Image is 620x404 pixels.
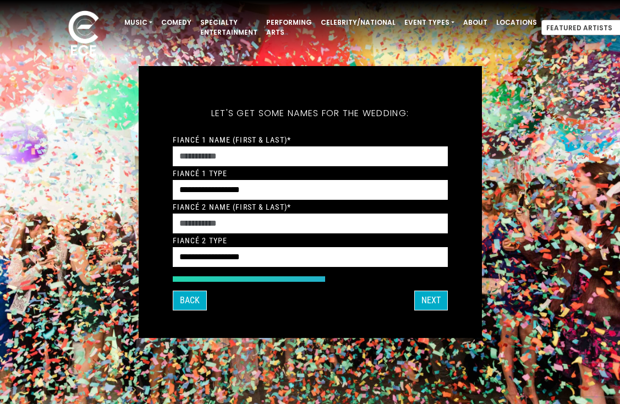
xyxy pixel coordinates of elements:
a: Performing Arts [262,13,316,42]
button: Back [173,291,207,310]
a: Music [120,13,157,32]
a: Event Types [400,13,459,32]
label: Fiancé 2 Type [173,236,228,245]
label: Fiancé 2 Name (First & Last)* [173,202,291,212]
a: Comedy [157,13,196,32]
h5: Let's get some names for the wedding: [173,94,448,133]
label: Fiancé 1 Type [173,168,228,178]
button: Next [414,291,448,310]
a: About [459,13,492,32]
img: ece_new_logo_whitev2-1.png [56,8,111,61]
a: Locations [492,13,541,32]
a: Specialty Entertainment [196,13,262,42]
label: Fiancé 1 Name (First & Last)* [173,135,291,145]
a: Celebrity/National [316,13,400,32]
